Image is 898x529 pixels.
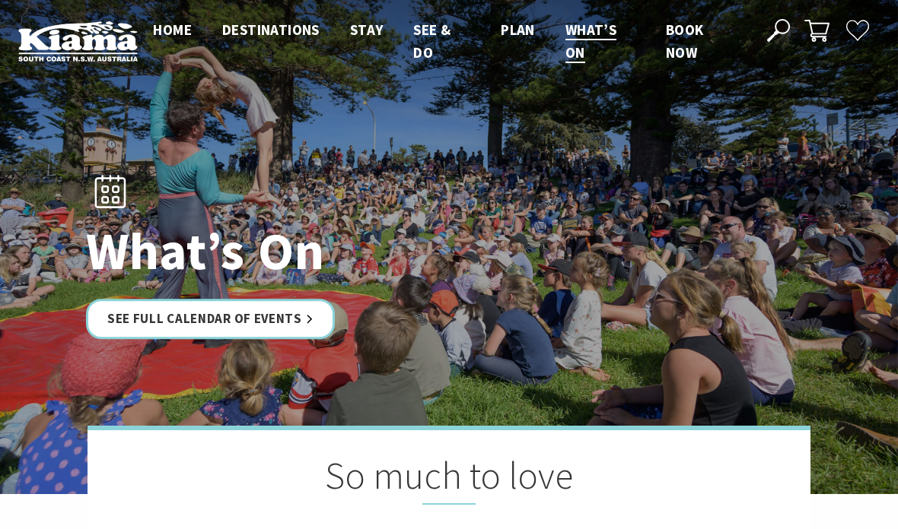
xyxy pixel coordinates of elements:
[222,21,320,39] span: Destinations
[413,21,451,62] span: See & Do
[153,21,192,39] span: Home
[86,222,516,280] h1: What’s On
[501,21,535,39] span: Plan
[86,299,335,339] a: See Full Calendar of Events
[164,453,734,505] h2: So much to love
[350,21,384,39] span: Stay
[138,18,749,65] nav: Main Menu
[18,21,138,62] img: Kiama Logo
[666,21,704,62] span: Book now
[565,21,616,62] span: What’s On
